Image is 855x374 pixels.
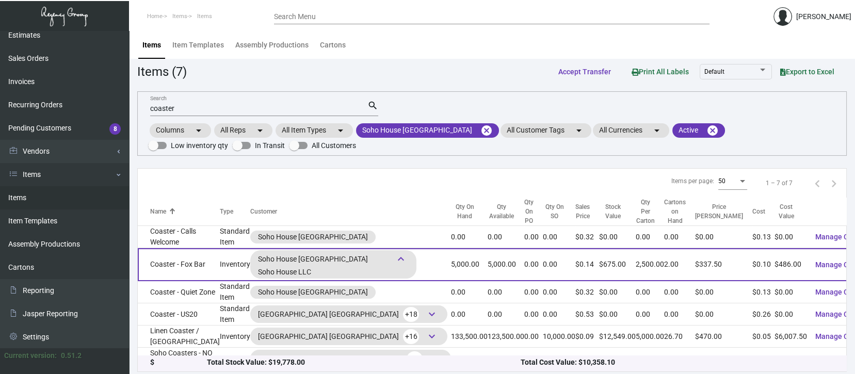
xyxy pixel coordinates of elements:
[826,175,842,191] button: Next page
[451,202,488,221] div: Qty On Hand
[258,351,443,366] div: Soho [PERSON_NAME] [GEOGRAPHIC_DATA]
[258,251,409,267] div: Soho House [GEOGRAPHIC_DATA]
[575,348,599,370] td: $0.06
[752,226,775,248] td: $0.13
[775,326,807,348] td: $6,007.50
[543,281,575,303] td: 0.00
[61,350,82,361] div: 0.51.2
[599,226,636,248] td: $0.00
[220,303,250,326] td: Standard Item
[752,348,775,370] td: $0.03
[138,281,220,303] td: Coaster - Quiet Zone
[426,330,438,343] span: keyboard_arrow_down
[573,124,585,137] mat-icon: arrow_drop_down
[664,326,695,348] td: 26.70
[407,351,423,366] span: +21
[451,248,488,281] td: 5,000.00
[150,123,211,138] mat-chip: Columns
[695,202,752,221] div: Price [PERSON_NAME]
[172,40,224,51] div: Item Templates
[599,326,636,348] td: $12,549.00
[775,226,807,248] td: $0.00
[543,303,575,326] td: 0.00
[451,226,488,248] td: 0.00
[220,207,233,216] div: Type
[137,62,187,81] div: Items (7)
[451,281,488,303] td: 0.00
[664,281,695,303] td: 0.00
[636,348,664,370] td: 2,500.00
[599,248,636,281] td: $675.00
[775,248,807,281] td: $486.00
[334,124,347,137] mat-icon: arrow_drop_down
[258,232,368,242] div: Soho House [GEOGRAPHIC_DATA]
[636,226,664,248] td: 0.00
[150,207,220,216] div: Name
[220,281,250,303] td: Standard Item
[543,202,575,221] div: Qty On SO
[207,357,520,368] div: Total Stock Value: $19,778.00
[172,13,187,20] span: Items
[451,303,488,326] td: 0.00
[403,307,419,322] span: +18
[695,281,752,303] td: $0.00
[521,357,834,368] div: Total Cost Value: $10,358.10
[623,62,697,81] button: Print All Labels
[524,198,534,225] div: Qty On PO
[480,124,493,137] mat-icon: cancel
[752,281,775,303] td: $0.13
[255,139,285,152] span: In Transit
[775,202,798,221] div: Cost Value
[426,308,438,320] span: keyboard_arrow_down
[488,202,515,221] div: Qty Available
[395,253,407,265] span: keyboard_arrow_down
[599,303,636,326] td: $0.00
[599,202,636,221] div: Stock Value
[718,178,747,185] mat-select: Items per page:
[150,357,207,368] div: $
[138,326,220,348] td: Linen Coaster / [GEOGRAPHIC_DATA]
[138,248,220,281] td: Coaster - Fox Bar
[672,123,725,138] mat-chip: Active
[575,303,599,326] td: $0.53
[775,303,807,326] td: $0.00
[312,139,356,152] span: All Customers
[220,348,250,370] td: Inventory
[524,348,543,370] td: 0.00
[636,303,664,326] td: 0.00
[488,281,524,303] td: 0.00
[276,123,353,138] mat-chip: All Item Types
[429,352,442,365] span: keyboard_arrow_down
[636,248,664,281] td: 2,500.00
[258,329,440,344] div: [GEOGRAPHIC_DATA] [GEOGRAPHIC_DATA]
[671,176,714,186] div: Items per page:
[220,326,250,348] td: Inventory
[214,123,272,138] mat-chip: All Reps
[575,248,599,281] td: $0.14
[695,226,752,248] td: $0.00
[695,326,752,348] td: $470.00
[524,326,543,348] td: 0.00
[488,248,524,281] td: 5,000.00
[636,326,664,348] td: 5,000.00
[543,326,575,348] td: 10,000.00
[706,124,719,137] mat-icon: cancel
[142,40,161,51] div: Items
[543,348,575,370] td: 0.00
[524,226,543,248] td: 0.00
[664,303,695,326] td: 0.00
[775,348,807,370] td: $1,487.70
[780,68,834,76] span: Export to Excel
[636,198,655,225] div: Qty Per Carton
[254,124,266,137] mat-icon: arrow_drop_down
[775,202,807,221] div: Cost Value
[501,123,591,138] mat-chip: All Customer Tags
[220,226,250,248] td: Standard Item
[695,248,752,281] td: $337.50
[138,348,220,370] td: Soho Coasters - NO Phone
[258,306,440,322] div: [GEOGRAPHIC_DATA] [GEOGRAPHIC_DATA]
[235,40,309,51] div: Assembly Productions
[488,303,524,326] td: 0.00
[695,202,743,221] div: Price [PERSON_NAME]
[752,207,775,216] div: Cost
